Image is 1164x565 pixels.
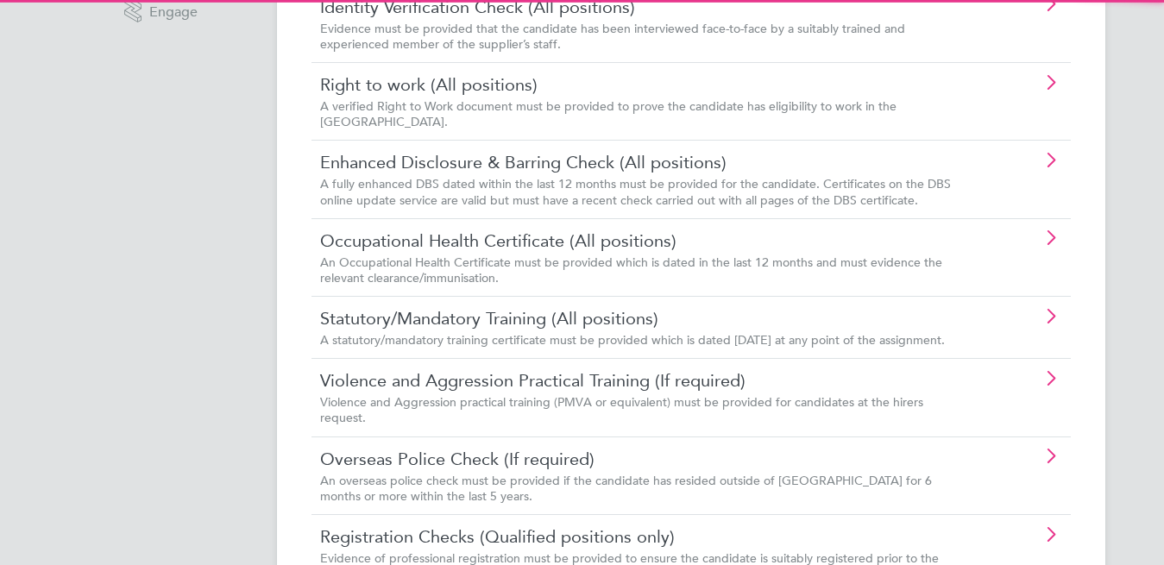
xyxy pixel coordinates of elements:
a: Registration Checks (Qualified positions only) [320,525,965,548]
span: A fully enhanced DBS dated within the last 12 months must be provided for the candidate. Certific... [320,176,951,207]
a: Violence and Aggression Practical Training (If required) [320,369,965,392]
span: Engage [149,5,198,20]
a: Overseas Police Check (If required) [320,448,965,470]
span: An Occupational Health Certificate must be provided which is dated in the last 12 months and must... [320,254,942,286]
a: Occupational Health Certificate (All positions) [320,229,965,252]
span: Evidence must be provided that the candidate has been interviewed face-to-face by a suitably trai... [320,21,905,52]
span: Violence and Aggression practical training (PMVA or equivalent) must be provided for candidates a... [320,394,923,425]
span: An overseas police check must be provided if the candidate has resided outside of [GEOGRAPHIC_DAT... [320,473,932,504]
span: A statutory/mandatory training certificate must be provided which is dated [DATE] at any point of... [320,332,945,348]
a: Enhanced Disclosure & Barring Check (All positions) [320,151,965,173]
span: A verified Right to Work document must be provided to prove the candidate has eligibility to work... [320,98,897,129]
a: Statutory/Mandatory Training (All positions) [320,307,965,330]
a: Right to work (All positions) [320,73,965,96]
